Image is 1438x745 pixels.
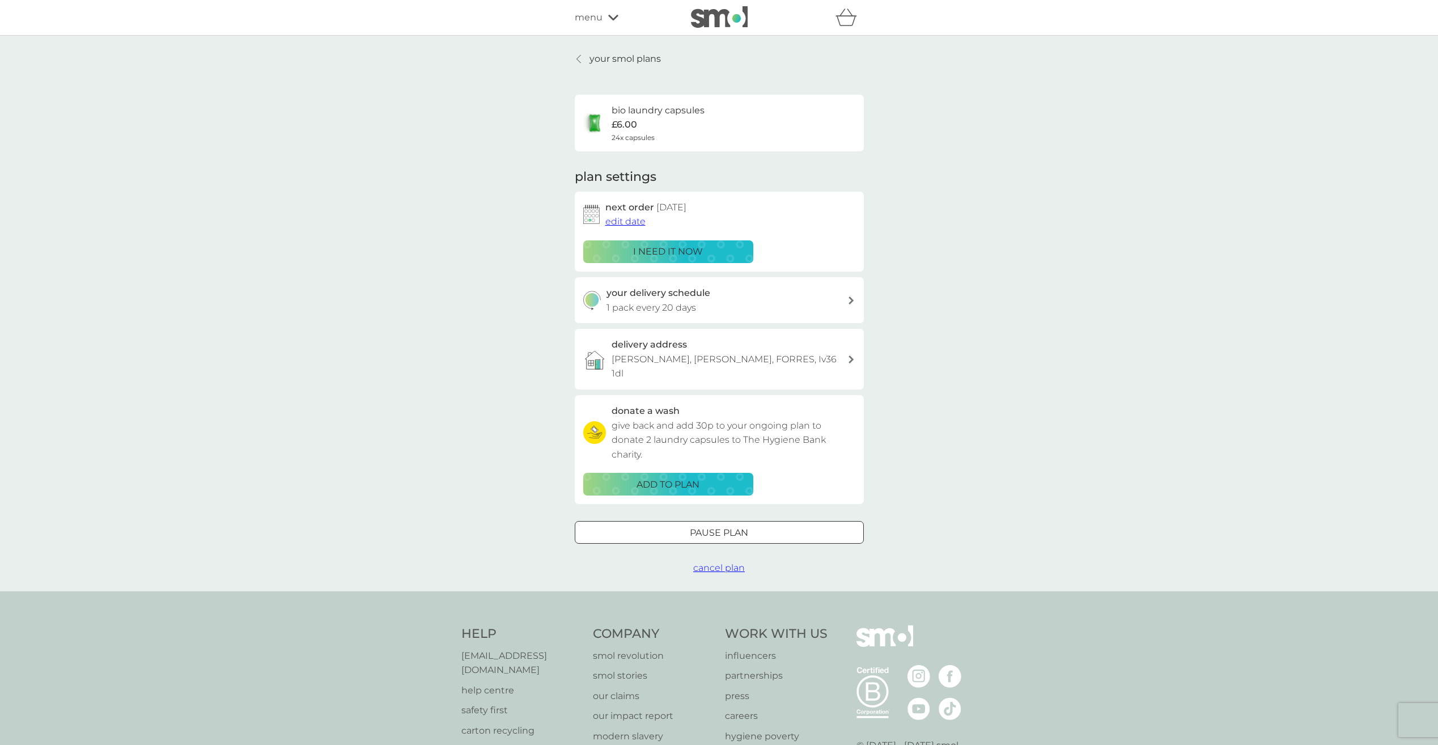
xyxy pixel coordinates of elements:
a: influencers [725,649,828,663]
p: £6.00 [612,117,637,132]
a: our claims [593,689,714,704]
p: i need it now [633,244,703,259]
p: [PERSON_NAME], [PERSON_NAME], FORRES, Iv36 1dl [612,352,847,381]
a: smol stories [593,668,714,683]
p: Pause plan [690,526,748,540]
button: i need it now [583,240,753,263]
button: your delivery schedule1 pack every 20 days [575,277,864,323]
h4: Help [461,625,582,643]
h3: your delivery schedule [606,286,710,300]
a: carton recycling [461,723,582,738]
span: [DATE] [656,202,686,213]
span: menu [575,10,603,25]
span: edit date [605,216,646,227]
p: your smol plans [589,52,661,66]
h3: donate a wash [612,404,680,418]
a: [EMAIL_ADDRESS][DOMAIN_NAME] [461,649,582,678]
a: delivery address[PERSON_NAME], [PERSON_NAME], FORRES, Iv36 1dl [575,329,864,390]
p: give back and add 30p to your ongoing plan to donate 2 laundry capsules to The Hygiene Bank charity. [612,418,855,462]
h3: delivery address [612,337,687,352]
button: cancel plan [693,561,745,575]
div: basket [835,6,864,29]
button: ADD TO PLAN [583,473,753,496]
p: ADD TO PLAN [637,477,699,492]
img: visit the smol Instagram page [907,665,930,688]
a: careers [725,709,828,723]
button: edit date [605,214,646,229]
h2: next order [605,200,686,215]
h6: bio laundry capsules [612,103,705,118]
span: cancel plan [693,562,745,573]
img: smol [856,625,913,664]
span: 24x capsules [612,132,655,143]
img: visit the smol Tiktok page [939,697,961,720]
img: bio laundry capsules [583,112,606,134]
h4: Work With Us [725,625,828,643]
button: Pause plan [575,521,864,544]
img: smol [691,6,748,28]
a: partnerships [725,668,828,683]
a: smol revolution [593,649,714,663]
img: visit the smol Youtube page [907,697,930,720]
h2: plan settings [575,168,656,186]
a: your smol plans [575,52,661,66]
p: 1 pack every 20 days [606,300,696,315]
a: our impact report [593,709,714,723]
a: safety first [461,703,582,718]
a: hygiene poverty [725,729,828,744]
img: visit the smol Facebook page [939,665,961,688]
a: help centre [461,683,582,698]
h4: Company [593,625,714,643]
a: press [725,689,828,704]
